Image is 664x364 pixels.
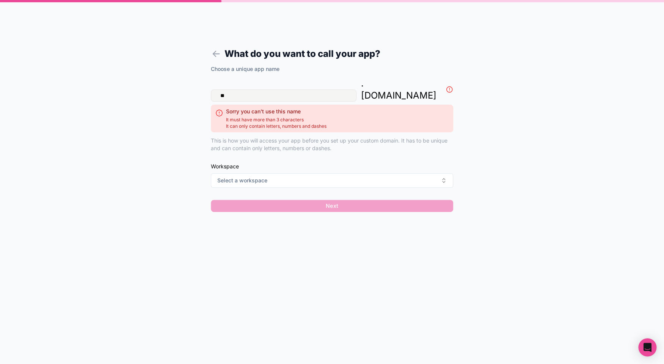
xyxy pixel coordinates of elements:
button: Select Button [211,173,453,188]
p: This is how you will access your app before you set up your custom domain. It has to be unique an... [211,137,453,152]
span: Select a workspace [217,177,267,184]
span: It can only contain letters, numbers and dashes [226,123,327,129]
h2: Sorry you can't use this name [226,108,327,115]
div: Open Intercom Messenger [638,338,656,356]
p: . [DOMAIN_NAME] [361,77,436,102]
label: Choose a unique app name [211,65,279,73]
h1: What do you want to call your app? [211,47,453,61]
span: It must have more than 3 characters [226,117,327,123]
span: Workspace [211,163,453,170]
